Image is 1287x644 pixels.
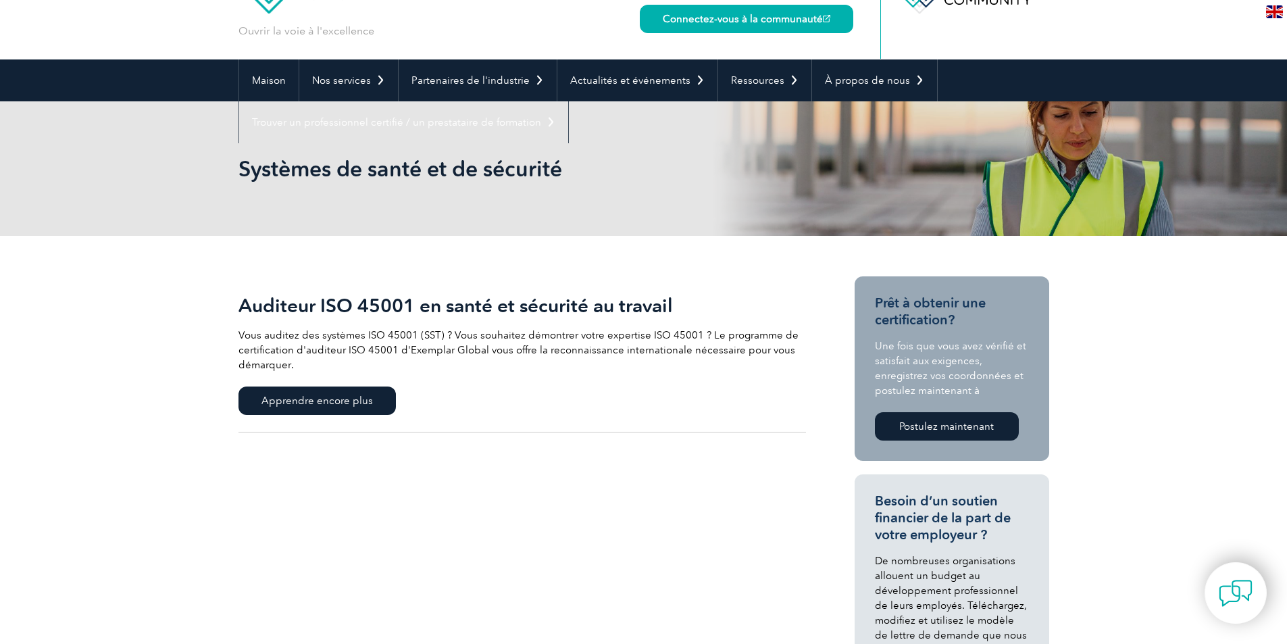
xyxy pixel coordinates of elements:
[1266,5,1283,18] img: en
[663,13,823,25] font: Connectez-vous à la communauté
[299,59,398,101] a: Nos services
[261,395,373,407] font: Apprendre encore plus
[570,74,690,86] font: Actualités et événements
[899,420,994,432] font: Postulez maintenant
[875,493,1011,543] font: Besoin d’un soutien financier de la part de votre employeur ?
[812,59,937,101] a: À propos de nous
[1219,576,1253,610] img: contact-chat.png
[875,412,1019,441] a: Postulez maintenant
[239,59,299,101] a: Maison
[411,74,530,86] font: Partenaires de l'industrie
[252,74,286,86] font: Maison
[718,59,811,101] a: Ressources
[312,74,371,86] font: Nos services
[557,59,717,101] a: Actualités et événements
[238,155,562,182] font: Systèmes de santé et de sécurité
[640,5,853,33] a: Connectez-vous à la communauté
[875,340,1026,397] font: Une fois que vous avez vérifié et satisfait aux exigences, enregistrez vos coordonnées et postule...
[875,295,986,328] font: Prêt à obtenir une certification?
[731,74,784,86] font: Ressources
[238,276,806,432] a: Auditeur ISO 45001 en santé et sécurité au travail Vous auditez des systèmes ISO 45001 (SST) ? Vo...
[823,15,830,22] img: open_square.png
[238,329,799,371] font: Vous auditez des systèmes ISO 45001 (SST) ? Vous souhaitez démontrer votre expertise ISO 45001 ? ...
[238,24,374,37] font: Ouvrir la voie à l'excellence
[239,101,568,143] a: Trouver un professionnel certifié / un prestataire de formation
[399,59,557,101] a: Partenaires de l'industrie
[825,74,910,86] font: À propos de nous
[252,116,541,128] font: Trouver un professionnel certifié / un prestataire de formation
[238,294,673,317] font: Auditeur ISO 45001 en santé et sécurité au travail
